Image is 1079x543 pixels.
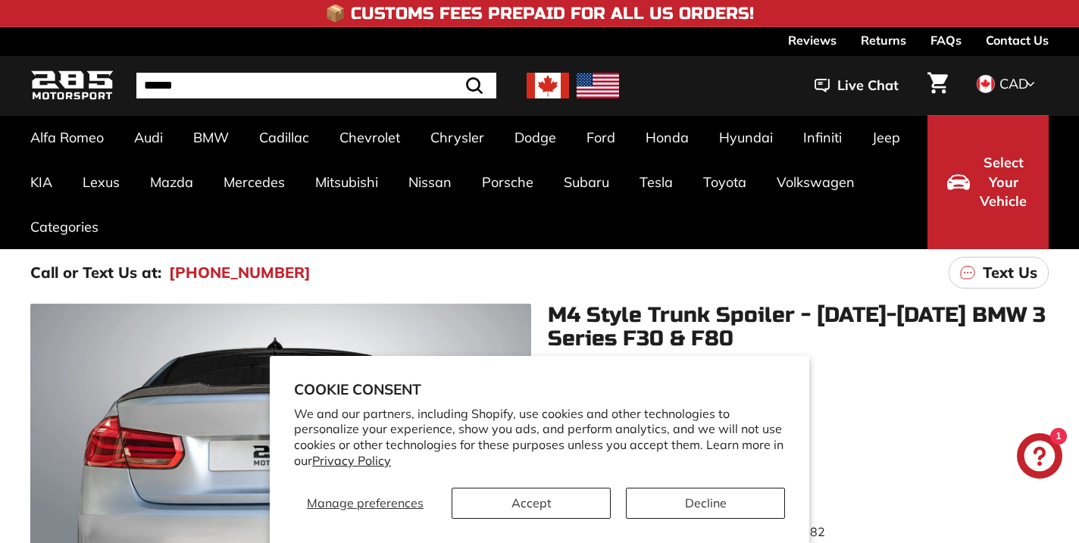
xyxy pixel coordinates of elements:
a: Contact Us [986,27,1049,53]
a: FAQs [930,27,962,53]
p: Text Us [983,261,1037,284]
a: Reviews [788,27,837,53]
a: Alfa Romeo [15,115,119,160]
a: Nissan [393,160,467,204]
span: CAD [999,75,1028,92]
a: Jeep [857,115,915,160]
a: Volkswagen [762,160,870,204]
p: We and our partners, including Shopify, use cookies and other technologies to personalize your ex... [294,406,785,469]
a: Infiniti [788,115,857,160]
button: Select Your Vehicle [927,115,1049,249]
a: Hyundai [704,115,788,160]
input: Search [136,73,496,98]
a: Cadillac [244,115,324,160]
a: Audi [119,115,178,160]
a: Toyota [688,160,762,204]
a: KIA [15,160,67,204]
a: Categories [15,204,114,249]
span: Live Chat [837,76,899,95]
a: Cart [918,60,957,111]
a: Chevrolet [324,115,415,160]
a: Privacy Policy [312,453,391,468]
a: Text Us [949,257,1049,289]
a: Porsche [467,160,549,204]
a: Mazda [135,160,208,204]
a: BMW [178,115,244,160]
a: [PHONE_NUMBER] [169,261,311,284]
span: Select Your Vehicle [977,153,1029,211]
a: Lexus [67,160,135,204]
button: Manage preferences [294,488,436,519]
p: Call or Text Us at: [30,261,161,284]
a: Honda [630,115,704,160]
h2: Cookie consent [294,380,785,398]
img: Logo_285_Motorsport_areodynamics_components [30,68,114,104]
button: Accept [452,488,611,519]
a: Tesla [624,160,688,204]
h1: M4 Style Trunk Spoiler - [DATE]-[DATE] BMW 3 Series F30 & F80 [548,304,1049,351]
a: Returns [861,27,906,53]
button: Live Chat [795,67,918,105]
h4: 📦 Customs Fees Prepaid for All US Orders! [325,5,754,23]
a: Subaru [549,160,624,204]
a: Mitsubishi [300,160,393,204]
a: Mercedes [208,160,300,204]
a: Ford [571,115,630,160]
a: Chrysler [415,115,499,160]
span: Manage preferences [307,495,424,510]
inbox-online-store-chat: Shopify online store chat [1012,433,1067,482]
button: Decline [626,488,785,519]
a: Dodge [499,115,571,160]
